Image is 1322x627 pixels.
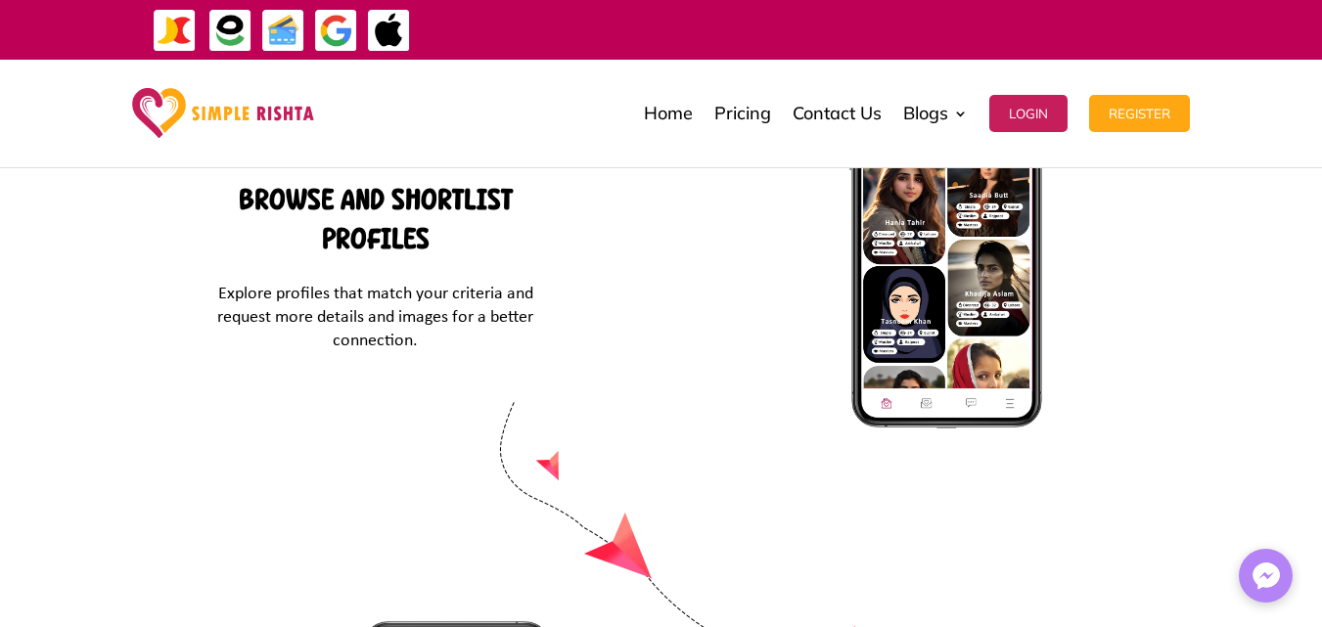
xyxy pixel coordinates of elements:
a: Register [1089,65,1190,162]
img: Credit Cards [261,9,305,53]
a: Pricing [714,65,771,162]
a: Home [644,65,693,162]
span: Explore profiles that match your criteria and request more details and images for a better connec... [217,285,533,350]
a: Contact Us [793,65,882,162]
a: Login [989,65,1068,162]
img: Messenger [1247,557,1286,596]
img: EasyPaisa-icon [208,9,252,53]
strong: Browse and Shortlist Profiles [239,183,513,255]
img: GooglePay-icon [314,9,358,53]
img: ApplePay-icon [367,9,411,53]
a: Blogs [903,65,968,162]
img: Browse-and-Shortlist-Profiles [849,39,1044,429]
button: Login [989,95,1068,132]
img: JazzCash-icon [153,9,197,53]
button: Register [1089,95,1190,132]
